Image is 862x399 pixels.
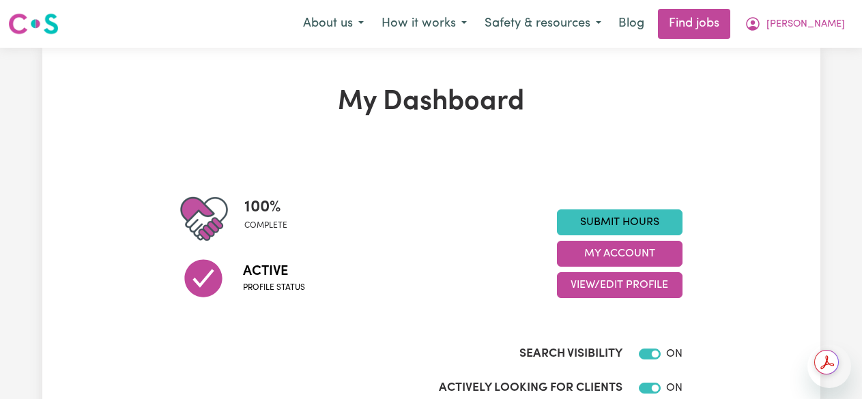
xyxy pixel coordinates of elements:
button: View/Edit Profile [557,272,683,298]
img: Careseekers logo [8,12,59,36]
a: Blog [610,9,652,39]
label: Search Visibility [519,345,622,363]
span: ON [666,349,683,359]
div: Profile completeness: 100% [244,195,298,243]
span: Active [243,261,305,282]
span: ON [666,383,683,394]
span: Profile status [243,282,305,294]
button: How it works [373,10,476,38]
a: Find jobs [658,9,730,39]
button: Safety & resources [476,10,610,38]
a: Careseekers logo [8,8,59,40]
iframe: Button to launch messaging window [807,344,851,388]
span: complete [244,220,287,232]
label: Actively Looking for Clients [439,379,622,397]
span: [PERSON_NAME] [766,17,845,32]
span: 100 % [244,195,287,220]
button: My Account [736,10,854,38]
a: Submit Hours [557,209,683,235]
button: About us [294,10,373,38]
h1: My Dashboard [180,86,683,119]
button: My Account [557,241,683,267]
